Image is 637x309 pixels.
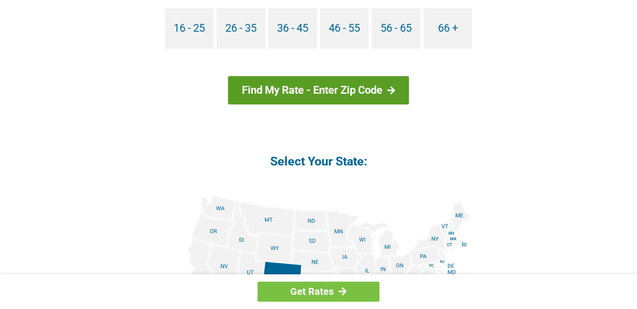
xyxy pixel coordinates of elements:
a: Get Rates [258,282,379,302]
a: 56 - 65 [372,8,420,49]
a: Find My Rate - Enter Zip Code [228,76,409,104]
a: 36 - 45 [268,8,317,49]
a: 26 - 35 [217,8,265,49]
a: 66 + [423,8,472,49]
a: 46 - 55 [320,8,369,49]
a: 16 - 25 [165,8,214,49]
h4: Select Your State: [84,153,553,169]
